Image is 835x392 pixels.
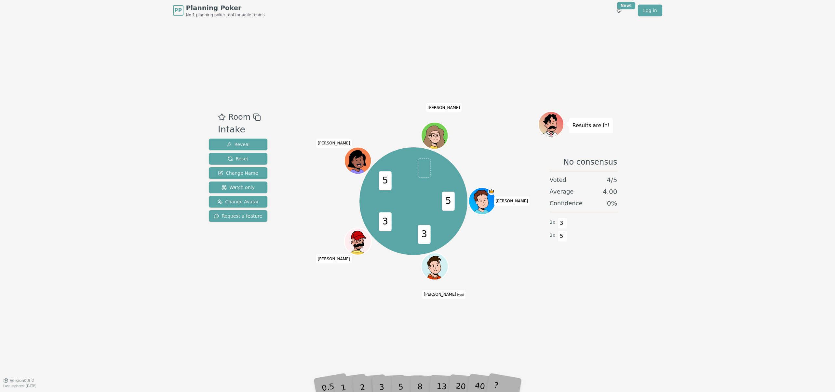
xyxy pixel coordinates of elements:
[186,3,265,12] span: Planning Poker
[550,187,574,196] span: Average
[613,5,625,16] button: New!
[214,213,263,219] span: Request a feature
[558,231,565,242] span: 5
[488,188,495,195] span: Alex is the host
[209,182,268,193] button: Watch only
[550,232,556,239] span: 2 x
[558,218,565,229] span: 3
[456,294,464,297] span: (you)
[218,123,261,136] div: Intake
[222,184,255,191] span: Watch only
[494,196,530,206] span: Click to change your name
[550,199,583,208] span: Confidence
[209,167,268,179] button: Change Name
[422,290,465,299] span: Click to change your name
[603,187,617,196] span: 4.00
[186,12,265,18] span: No.1 planning poker tool for agile teams
[228,155,248,162] span: Reset
[550,175,567,184] span: Voted
[638,5,662,16] a: Log in
[3,378,34,383] button: Version0.9.2
[174,7,182,14] span: PP
[550,219,556,226] span: 2 x
[422,254,447,279] button: Click to change your avatar
[379,171,392,190] span: 5
[209,139,268,150] button: Reveal
[442,192,455,211] span: 5
[218,170,258,176] span: Change Name
[3,384,36,388] span: Last updated: [DATE]
[563,157,617,167] span: No consensus
[209,153,268,165] button: Reset
[217,198,259,205] span: Change Avatar
[316,254,352,264] span: Click to change your name
[607,175,617,184] span: 4 / 5
[209,210,268,222] button: Request a feature
[209,196,268,208] button: Change Avatar
[226,141,249,148] span: Reveal
[379,212,392,231] span: 3
[173,3,265,18] a: PPPlanning PokerNo.1 planning poker tool for agile teams
[218,111,226,123] button: Add as favourite
[10,378,34,383] span: Version 0.9.2
[607,199,617,208] span: 0 %
[418,225,431,244] span: 3
[228,111,250,123] span: Room
[426,103,462,112] span: Click to change your name
[617,2,636,9] div: New!
[572,121,610,130] p: Results are in!
[316,139,352,148] span: Click to change your name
